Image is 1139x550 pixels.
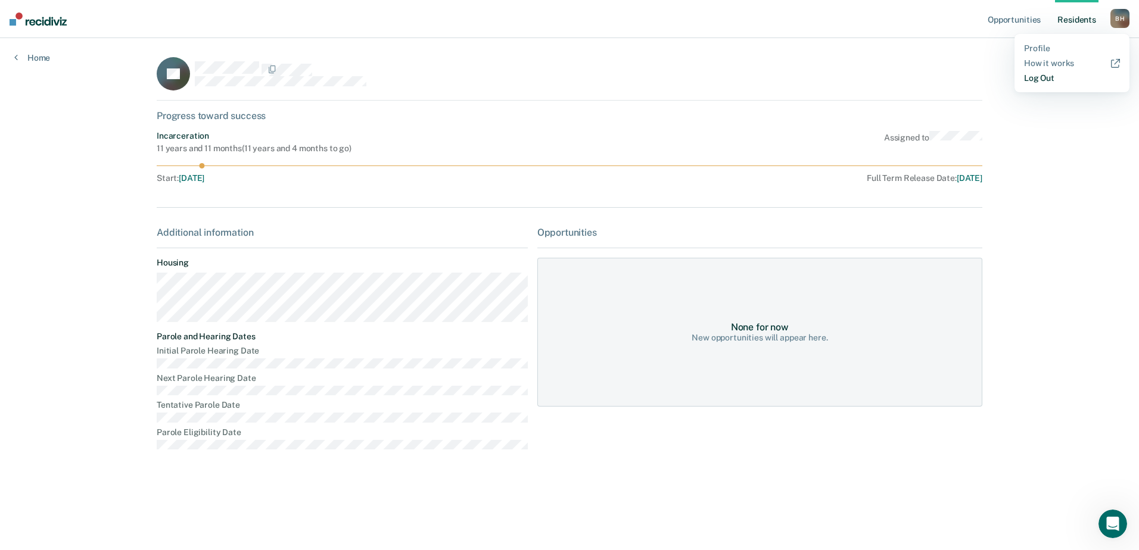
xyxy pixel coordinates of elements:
img: Recidiviz [10,12,67,26]
span: [DATE] [179,173,204,183]
div: Assigned to [884,131,982,154]
dt: Parole Eligibility Date [157,427,528,437]
span: [DATE] [957,173,982,183]
div: Opportunities [537,227,982,238]
div: B H [1110,9,1129,28]
div: New opportunities will appear here. [692,333,827,343]
button: BH [1110,9,1129,28]
div: None for now [731,321,789,333]
div: Incarceration [157,131,351,141]
a: Home [14,52,50,63]
a: How it works [1024,58,1120,68]
div: Progress toward success [157,110,982,121]
div: 11 years and 11 months ( 11 years and 4 months to go ) [157,143,351,154]
a: Log Out [1024,73,1120,83]
iframe: Intercom live chat [1098,510,1127,538]
dt: Tentative Parole Date [157,400,528,410]
dt: Initial Parole Hearing Date [157,346,528,356]
dt: Parole and Hearing Dates [157,332,528,342]
dt: Housing [157,258,528,268]
div: Additional information [157,227,528,238]
dt: Next Parole Hearing Date [157,373,528,383]
div: Start : [157,173,533,183]
div: Full Term Release Date : [538,173,982,183]
a: Profile [1024,43,1120,54]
